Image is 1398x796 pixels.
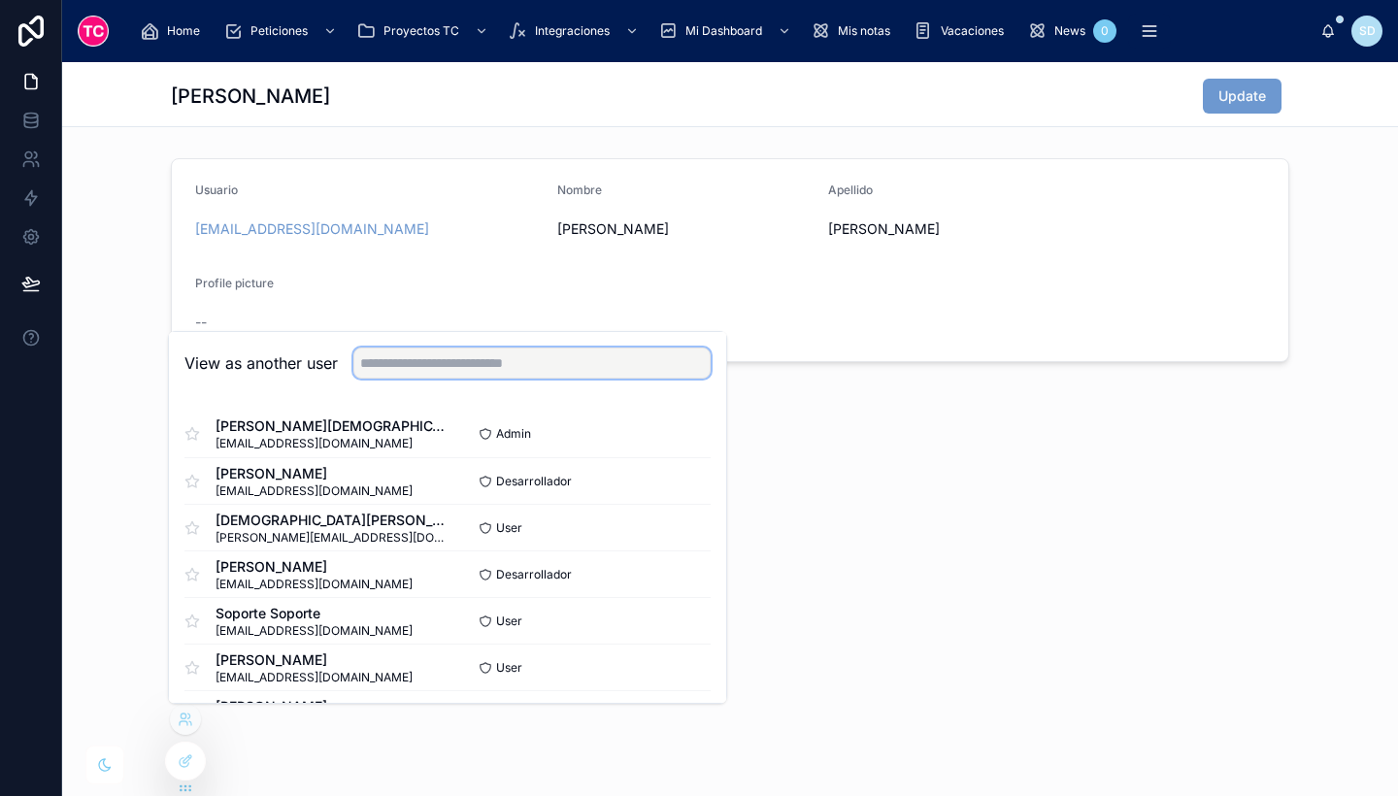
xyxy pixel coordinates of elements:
[217,14,347,49] a: Peticiones
[502,14,649,49] a: Integraciones
[216,604,413,623] span: Soporte Soporte
[124,10,1320,52] div: scrollable content
[184,351,338,375] h2: View as another user
[195,182,238,197] span: Usuario
[216,577,413,592] span: [EMAIL_ADDRESS][DOMAIN_NAME]
[496,660,522,676] span: User
[557,182,602,197] span: Nombre
[195,276,274,290] span: Profile picture
[941,23,1004,39] span: Vacaciones
[216,436,448,451] span: [EMAIL_ADDRESS][DOMAIN_NAME]
[496,567,572,582] span: Desarrollador
[216,464,413,483] span: [PERSON_NAME]
[216,511,448,530] span: [DEMOGRAPHIC_DATA][PERSON_NAME]
[496,474,572,489] span: Desarrollador
[1359,23,1376,39] span: SD
[216,557,413,577] span: [PERSON_NAME]
[250,23,308,39] span: Peticiones
[216,650,413,670] span: [PERSON_NAME]
[1093,19,1116,43] div: 0
[383,23,459,39] span: Proyectos TC
[496,426,531,442] span: Admin
[496,614,522,629] span: User
[216,670,413,685] span: [EMAIL_ADDRESS][DOMAIN_NAME]
[216,483,413,499] span: [EMAIL_ADDRESS][DOMAIN_NAME]
[1218,86,1266,106] span: Update
[496,520,522,536] span: User
[195,219,429,239] a: [EMAIL_ADDRESS][DOMAIN_NAME]
[805,14,904,49] a: Mis notas
[828,182,873,197] span: Apellido
[167,23,200,39] span: Home
[216,623,413,639] span: [EMAIL_ADDRESS][DOMAIN_NAME]
[350,14,498,49] a: Proyectos TC
[1203,79,1281,114] button: Update
[535,23,610,39] span: Integraciones
[78,16,109,47] img: App logo
[216,530,448,546] span: [PERSON_NAME][EMAIL_ADDRESS][DOMAIN_NAME]
[652,14,801,49] a: Mi Dashboard
[1021,14,1122,49] a: News0
[134,14,214,49] a: Home
[908,14,1017,49] a: Vacaciones
[195,313,207,332] span: --
[216,416,448,436] span: [PERSON_NAME][DEMOGRAPHIC_DATA]
[685,23,762,39] span: Mi Dashboard
[557,219,814,239] span: [PERSON_NAME]
[828,219,1084,239] span: [PERSON_NAME]
[171,83,330,110] h1: [PERSON_NAME]
[216,697,413,716] span: [PERSON_NAME]
[1054,23,1085,39] span: News
[838,23,890,39] span: Mis notas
